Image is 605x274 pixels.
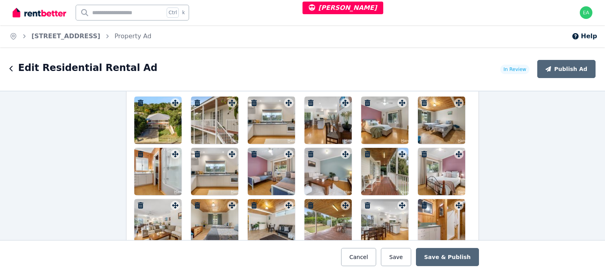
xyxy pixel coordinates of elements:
[381,248,411,266] button: Save
[18,62,158,74] h1: Edit Residential Rental Ad
[341,248,376,266] button: Cancel
[13,7,66,19] img: RentBetter
[416,248,479,266] button: Save & Publish
[32,32,100,40] a: [STREET_ADDRESS]
[167,7,179,18] span: Ctrl
[115,32,152,40] a: Property Ad
[537,60,596,78] button: Publish Ad
[309,4,377,11] span: [PERSON_NAME]
[572,32,597,41] button: Help
[182,9,185,16] span: k
[503,66,526,73] span: In Review
[580,6,592,19] img: earl@rentbetter.com.au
